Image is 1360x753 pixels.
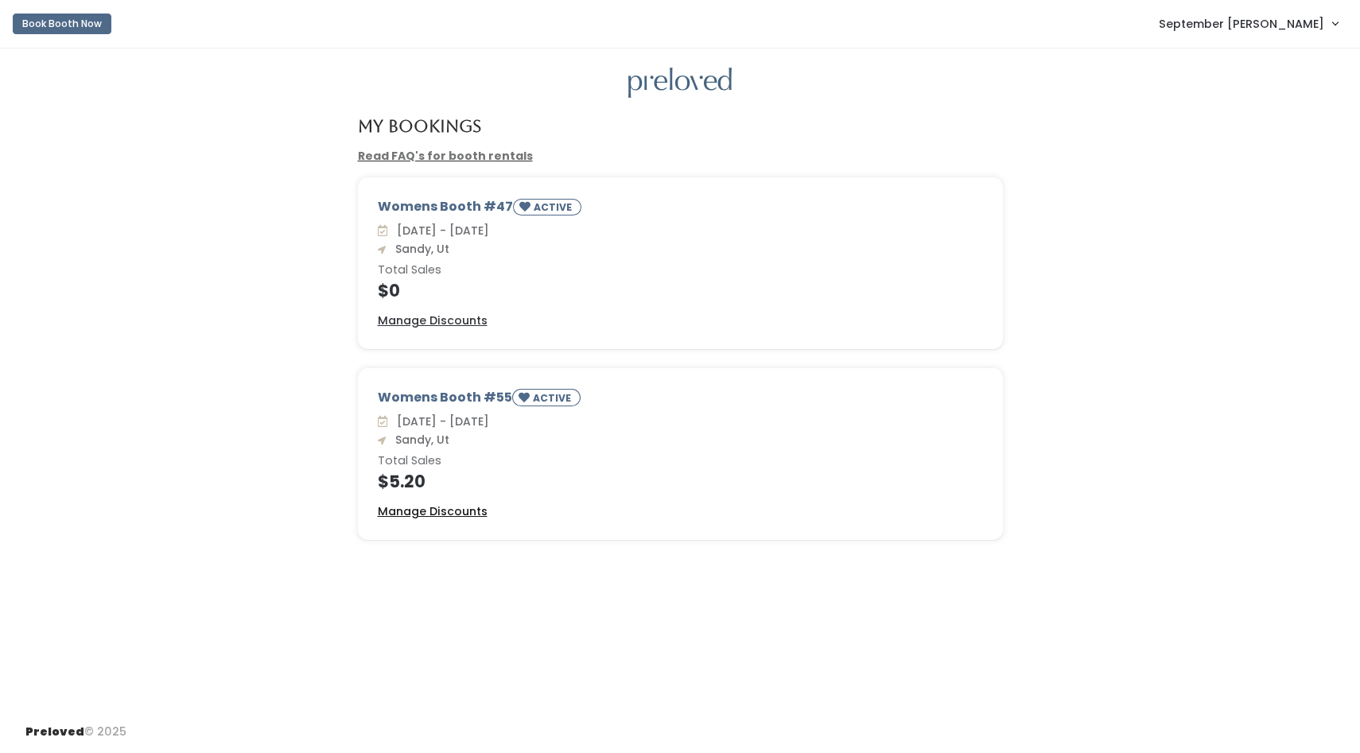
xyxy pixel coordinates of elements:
[391,223,489,239] span: [DATE] - [DATE]
[389,241,449,257] span: Sandy, Ut
[25,711,126,740] div: © 2025
[1143,6,1354,41] a: September [PERSON_NAME]
[13,6,111,41] a: Book Booth Now
[533,391,574,405] small: ACTIVE
[378,281,983,300] h4: $0
[25,724,84,739] span: Preloved
[378,455,983,468] h6: Total Sales
[628,68,732,99] img: preloved logo
[378,503,488,520] a: Manage Discounts
[358,148,533,164] a: Read FAQ's for booth rentals
[389,432,449,448] span: Sandy, Ut
[391,413,489,429] span: [DATE] - [DATE]
[534,200,575,214] small: ACTIVE
[1159,15,1324,33] span: September [PERSON_NAME]
[378,312,488,329] a: Manage Discounts
[358,117,481,135] h4: My Bookings
[378,503,488,519] u: Manage Discounts
[378,388,983,413] div: Womens Booth #55
[378,264,983,277] h6: Total Sales
[378,472,983,491] h4: $5.20
[13,14,111,34] button: Book Booth Now
[378,197,983,222] div: Womens Booth #47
